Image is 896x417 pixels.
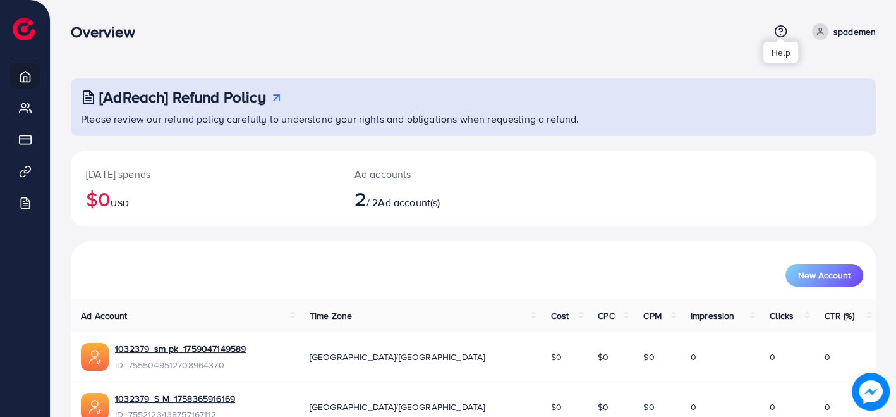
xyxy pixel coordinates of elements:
[115,392,235,405] a: 1032379_S M_1758365916169
[833,24,876,39] p: spademen
[785,264,863,287] button: New Account
[770,351,775,363] span: 0
[824,401,830,413] span: 0
[691,401,696,413] span: 0
[550,309,569,322] span: Cost
[81,309,128,322] span: Ad Account
[310,309,352,322] span: Time Zone
[691,309,735,322] span: Impression
[13,18,35,40] img: logo
[770,401,775,413] span: 0
[852,373,890,411] img: image
[81,111,868,127] p: Please review our refund policy carefully to understand your rights and obligations when requesti...
[354,187,526,211] h2: / 2
[378,196,440,209] span: Ad account(s)
[71,23,145,41] h3: Overview
[770,309,794,322] span: Clicks
[81,343,109,371] img: ic-ads-acc.e4c84228.svg
[824,351,830,363] span: 0
[354,184,366,213] span: 2
[643,401,654,413] span: $0
[807,23,876,40] a: spademen
[824,309,854,322] span: CTR (%)
[99,88,266,106] h3: [AdReach] Refund Policy
[598,351,608,363] span: $0
[310,401,485,413] span: [GEOGRAPHIC_DATA]/[GEOGRAPHIC_DATA]
[115,342,246,355] a: 1032379_sm pk_1759047149589
[763,42,798,63] div: Help
[115,359,246,371] span: ID: 7555049512708964370
[691,351,696,363] span: 0
[598,401,608,413] span: $0
[550,351,561,363] span: $0
[111,197,128,209] span: USD
[798,271,851,280] span: New Account
[598,309,614,322] span: CPC
[354,166,526,182] p: Ad accounts
[643,351,654,363] span: $0
[86,187,324,211] h2: $0
[643,309,661,322] span: CPM
[310,351,485,363] span: [GEOGRAPHIC_DATA]/[GEOGRAPHIC_DATA]
[86,166,324,182] p: [DATE] spends
[550,401,561,413] span: $0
